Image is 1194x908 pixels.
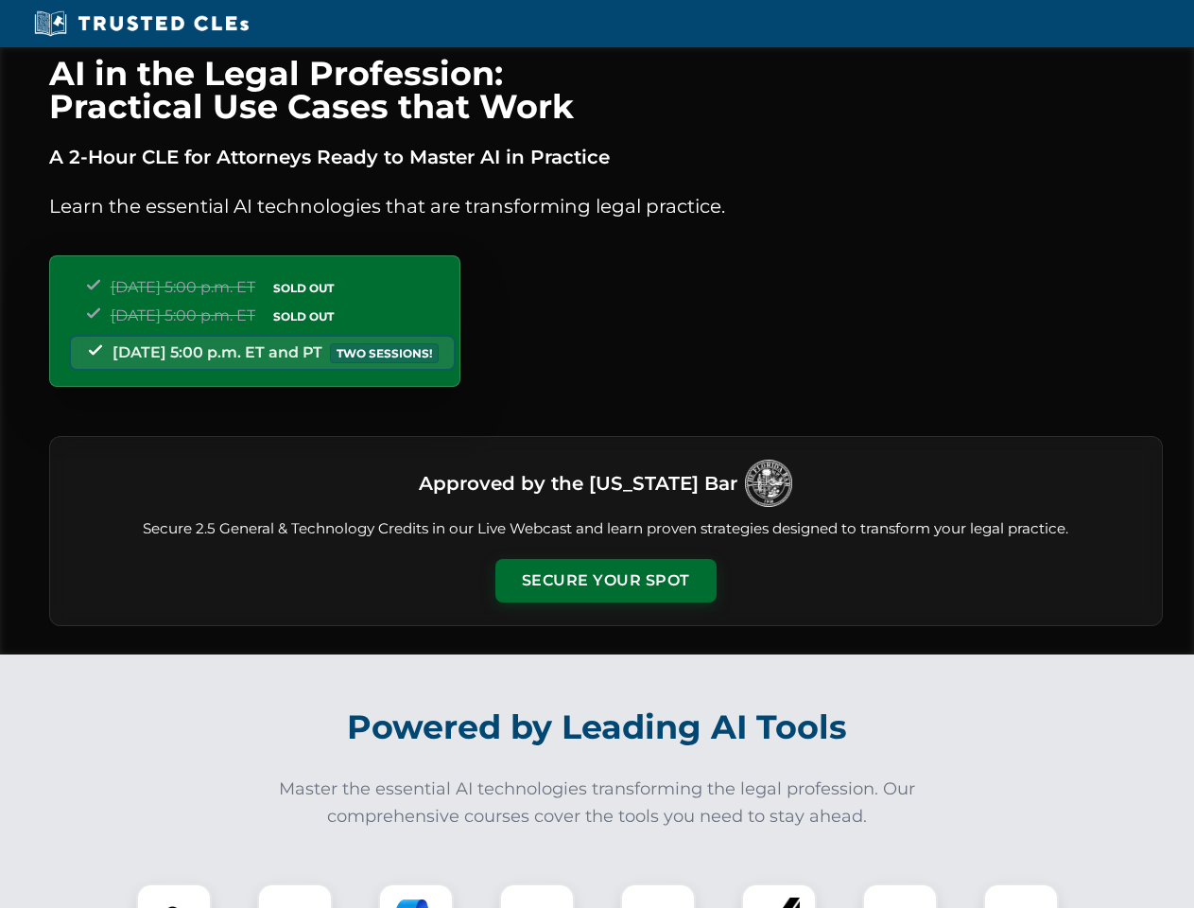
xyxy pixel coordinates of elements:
p: Master the essential AI technologies transforming the legal profession. Our comprehensive courses... [267,776,928,830]
span: [DATE] 5:00 p.m. ET [111,278,255,296]
span: SOLD OUT [267,278,340,298]
h2: Powered by Leading AI Tools [74,694,1121,760]
p: A 2-Hour CLE for Attorneys Ready to Master AI in Practice [49,142,1163,172]
button: Secure Your Spot [495,559,717,602]
span: SOLD OUT [267,306,340,326]
h1: AI in the Legal Profession: Practical Use Cases that Work [49,57,1163,123]
p: Learn the essential AI technologies that are transforming legal practice. [49,191,1163,221]
p: Secure 2.5 General & Technology Credits in our Live Webcast and learn proven strategies designed ... [73,518,1139,540]
h3: Approved by the [US_STATE] Bar [419,466,737,500]
img: Trusted CLEs [28,9,254,38]
img: Logo [745,460,792,507]
span: [DATE] 5:00 p.m. ET [111,306,255,324]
